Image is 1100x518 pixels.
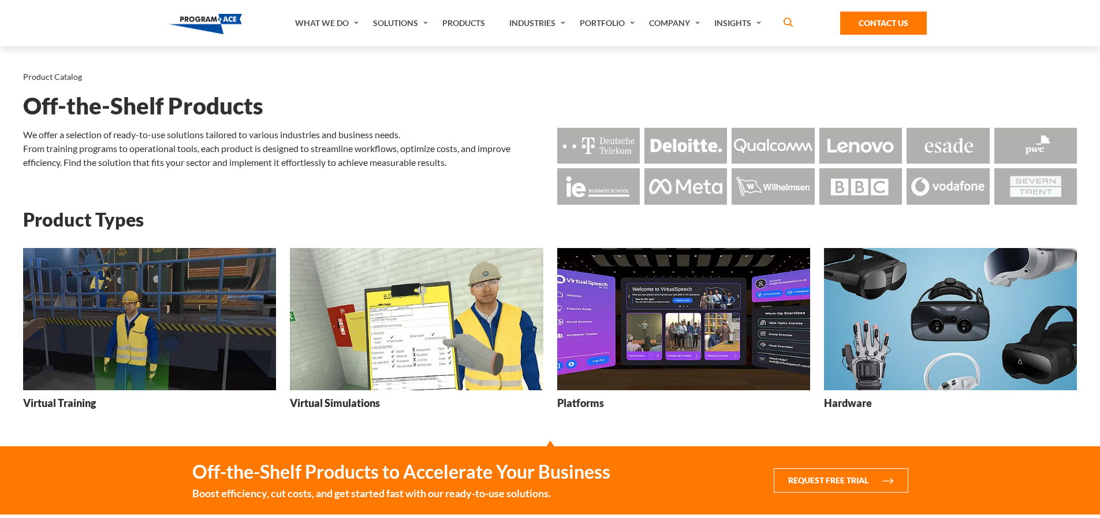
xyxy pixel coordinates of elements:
[23,209,1077,230] h2: Product Types
[644,128,727,164] img: Logo - Deloitte
[732,168,814,204] img: Logo - Wilhemsen
[169,14,243,34] img: Program-Ace
[23,96,1077,116] h1: Off-the-Shelf Products
[557,396,604,410] h3: Platforms
[23,248,276,391] img: Virtual Training
[774,468,908,493] button: Request Free Trial
[192,486,610,501] small: Boost efficiency, cut costs, and get started fast with our ready-to-use solutions.
[819,128,902,164] img: Logo - Lenovo
[23,142,543,169] p: From training programs to operational tools, each product is designed to streamline workflows, op...
[644,168,727,204] img: Logo - Meta
[23,396,96,410] h3: Virtual Training
[557,248,810,419] a: Platforms
[557,168,640,204] img: Logo - Ie Business School
[557,128,640,164] img: Logo - Deutsche Telekom
[824,248,1077,391] img: Hardware
[290,396,380,410] h3: Virtual Simulations
[23,248,276,419] a: Virtual Training
[192,460,610,483] strong: Off-the-Shelf Products to Accelerate Your Business
[994,128,1077,164] img: Logo - Pwc
[23,128,543,142] p: We offer a selection of ready-to-use solutions tailored to various industries and business needs.
[23,69,1077,84] nav: breadcrumb
[824,248,1077,419] a: Hardware
[819,168,902,204] img: Logo - BBC
[23,69,82,84] li: Product Catalog
[557,248,810,391] img: Platforms
[994,168,1077,204] img: Logo - Seven Trent
[824,396,872,410] h3: Hardware
[907,168,989,204] img: Logo - Vodafone
[290,248,543,419] a: Virtual Simulations
[907,128,989,164] img: Logo - Esade
[732,128,814,164] img: Logo - Qualcomm
[290,248,543,391] img: Virtual Simulations
[840,12,927,35] a: Contact Us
